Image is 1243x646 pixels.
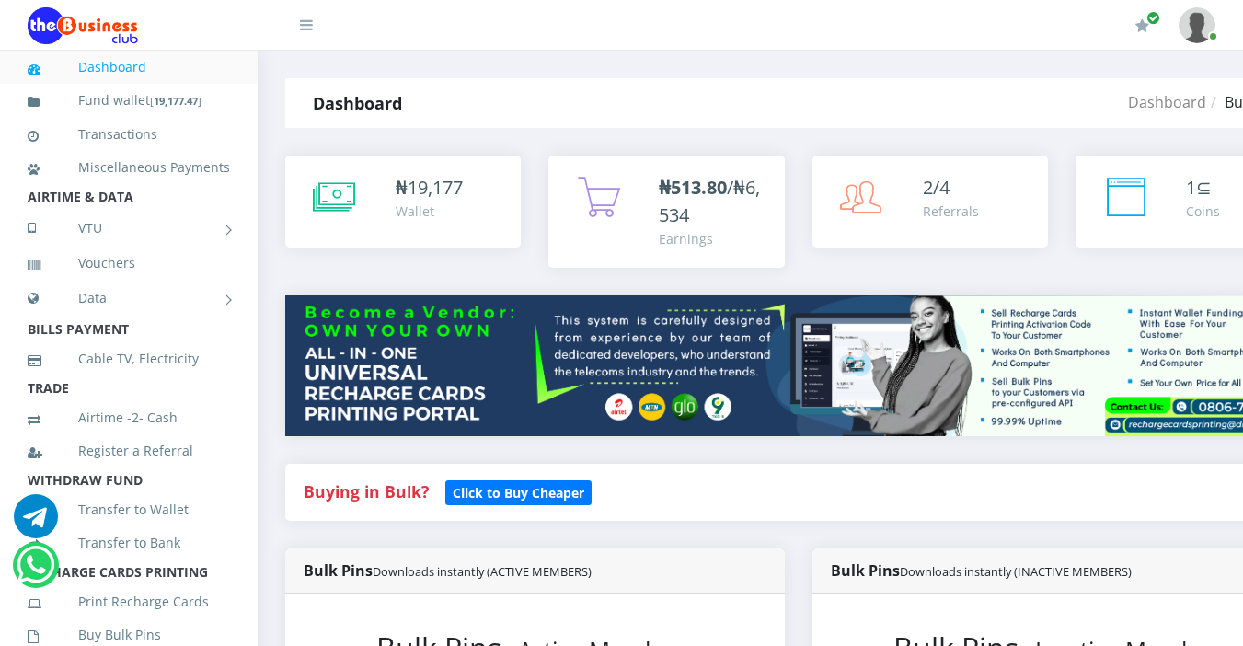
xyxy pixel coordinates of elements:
[1146,11,1160,25] span: Renew/Upgrade Subscription
[1186,174,1220,202] div: ⊆
[923,175,950,200] span: 2/4
[28,397,230,439] a: Airtime -2- Cash
[17,557,54,587] a: Chat for support
[1128,92,1206,112] a: Dashboard
[154,94,198,108] b: 19,177.47
[28,79,230,122] a: Fund wallet[19,177.47]
[396,174,463,202] div: ₦
[14,508,58,538] a: Chat for support
[548,156,784,268] a: ₦513.80/₦6,534 Earnings
[831,560,1132,581] strong: Bulk Pins
[28,338,230,380] a: Cable TV, Electricity
[313,92,402,114] strong: Dashboard
[304,560,592,581] strong: Bulk Pins
[28,7,138,44] img: Logo
[1135,18,1149,33] i: Renew/Upgrade Subscription
[304,480,429,502] strong: Buying in Bulk?
[659,175,760,227] span: /₦6,534
[659,175,727,200] b: ₦513.80
[28,205,230,251] a: VTU
[408,175,463,200] span: 19,177
[285,156,521,248] a: ₦19,177 Wallet
[373,563,592,580] small: Downloads instantly (ACTIVE MEMBERS)
[28,522,230,564] a: Transfer to Bank
[923,202,979,221] div: Referrals
[445,480,592,502] a: Click to Buy Cheaper
[28,581,230,623] a: Print Recharge Cards
[28,242,230,284] a: Vouchers
[28,113,230,156] a: Transactions
[28,430,230,472] a: Register a Referral
[812,156,1048,248] a: 2/4 Referrals
[659,229,765,248] div: Earnings
[1186,202,1220,221] div: Coins
[1186,175,1196,200] span: 1
[28,275,230,321] a: Data
[396,202,463,221] div: Wallet
[28,489,230,531] a: Transfer to Wallet
[28,46,230,88] a: Dashboard
[1179,7,1215,43] img: User
[900,563,1132,580] small: Downloads instantly (INACTIVE MEMBERS)
[453,484,584,502] b: Click to Buy Cheaper
[150,94,201,108] small: [ ]
[28,146,230,189] a: Miscellaneous Payments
